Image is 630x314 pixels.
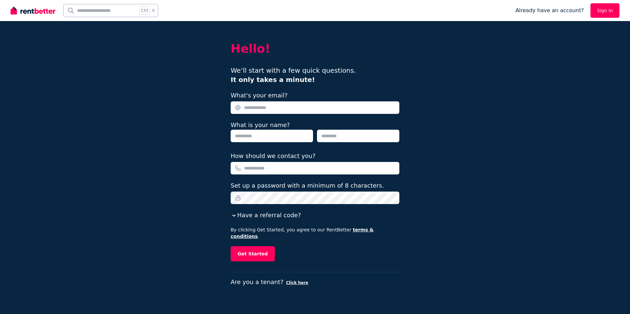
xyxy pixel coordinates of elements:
[152,8,155,13] span: k
[231,277,399,287] p: Are you a tenant?
[231,66,356,84] span: We’ll start with a few quick questions.
[515,7,584,14] span: Already have an account?
[139,6,150,15] span: Ctrl
[231,211,301,220] button: Have a referral code?
[231,76,315,84] b: It only takes a minute!
[231,151,316,161] label: How should we contact you?
[231,181,384,190] label: Set up a password with a minimum of 8 characters.
[231,121,290,128] label: What is your name?
[231,246,275,261] button: Get Started
[590,3,619,18] a: Sign In
[231,42,399,55] h2: Hello!
[231,226,399,240] p: By clicking Get Started, you agree to our RentBetter .
[11,6,55,15] img: RentBetter
[286,280,308,285] button: Click here
[231,91,288,100] label: What's your email?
